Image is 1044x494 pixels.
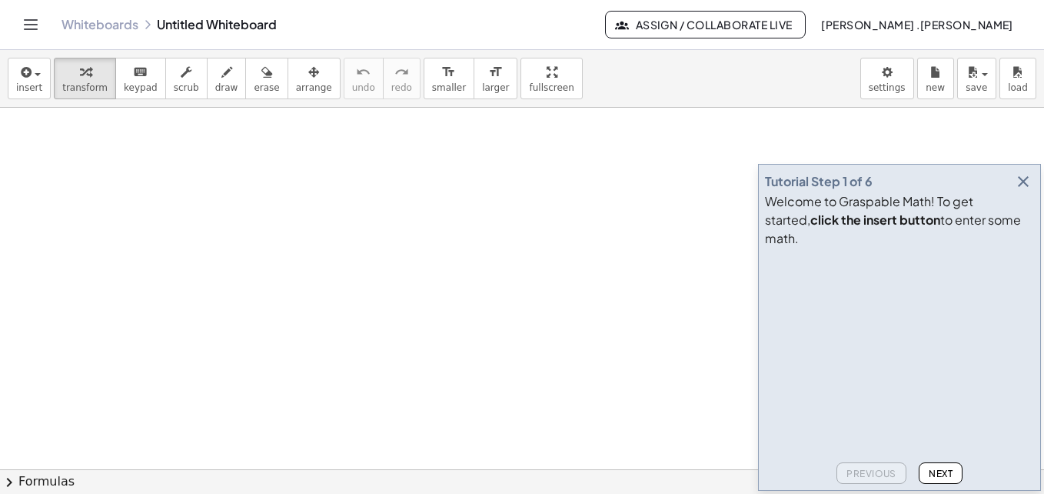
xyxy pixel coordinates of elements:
[344,58,384,99] button: undoundo
[957,58,996,99] button: save
[352,82,375,93] span: undo
[860,58,914,99] button: settings
[605,11,806,38] button: Assign / Collaborate Live
[966,82,987,93] span: save
[356,63,371,82] i: undo
[115,58,166,99] button: keyboardkeypad
[929,468,953,479] span: Next
[488,63,503,82] i: format_size
[869,82,906,93] span: settings
[529,82,574,93] span: fullscreen
[62,82,108,93] span: transform
[765,192,1034,248] div: Welcome to Graspable Math! To get started, to enter some math.
[809,11,1026,38] button: [PERSON_NAME] .[PERSON_NAME]
[124,82,158,93] span: keypad
[391,82,412,93] span: redo
[424,58,474,99] button: format_sizesmaller
[8,58,51,99] button: insert
[520,58,582,99] button: fullscreen
[474,58,517,99] button: format_sizelarger
[810,212,940,228] b: click the insert button
[245,58,288,99] button: erase
[917,58,954,99] button: new
[18,12,43,37] button: Toggle navigation
[618,18,793,32] span: Assign / Collaborate Live
[133,63,148,82] i: keyboard
[821,18,1013,32] span: [PERSON_NAME] .[PERSON_NAME]
[254,82,279,93] span: erase
[926,82,945,93] span: new
[16,82,42,93] span: insert
[62,17,138,32] a: Whiteboards
[441,63,456,82] i: format_size
[165,58,208,99] button: scrub
[383,58,421,99] button: redoredo
[482,82,509,93] span: larger
[54,58,116,99] button: transform
[919,462,963,484] button: Next
[288,58,341,99] button: arrange
[394,63,409,82] i: redo
[1008,82,1028,93] span: load
[432,82,466,93] span: smaller
[215,82,238,93] span: draw
[765,172,873,191] div: Tutorial Step 1 of 6
[999,58,1036,99] button: load
[296,82,332,93] span: arrange
[174,82,199,93] span: scrub
[207,58,247,99] button: draw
